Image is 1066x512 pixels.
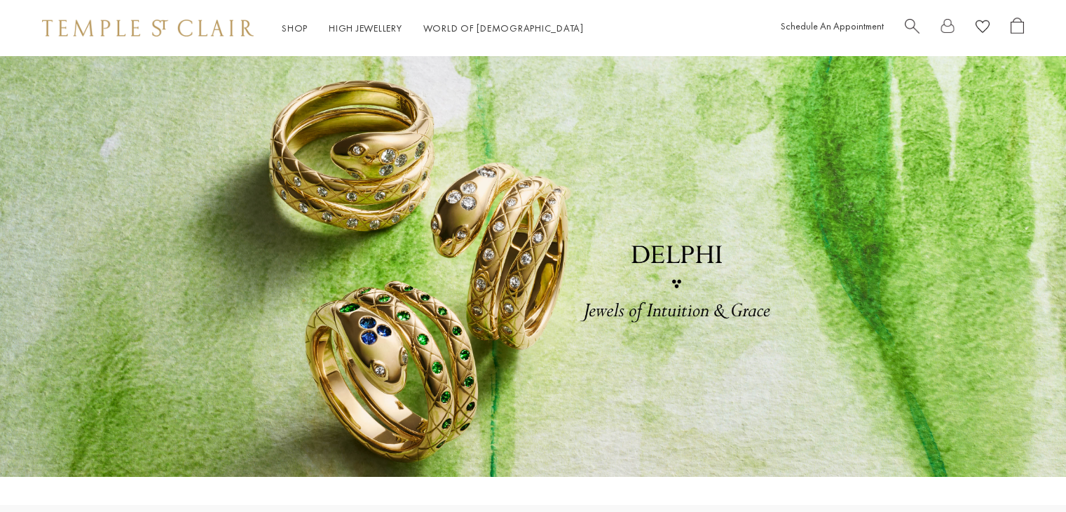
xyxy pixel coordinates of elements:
[905,18,920,39] a: Search
[329,22,402,34] a: High JewelleryHigh Jewellery
[282,22,308,34] a: ShopShop
[423,22,584,34] a: World of [DEMOGRAPHIC_DATA]World of [DEMOGRAPHIC_DATA]
[1011,18,1024,39] a: Open Shopping Bag
[996,446,1052,498] iframe: Gorgias live chat messenger
[42,20,254,36] img: Temple St. Clair
[781,20,884,32] a: Schedule An Appointment
[282,20,584,37] nav: Main navigation
[976,18,990,39] a: View Wishlist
